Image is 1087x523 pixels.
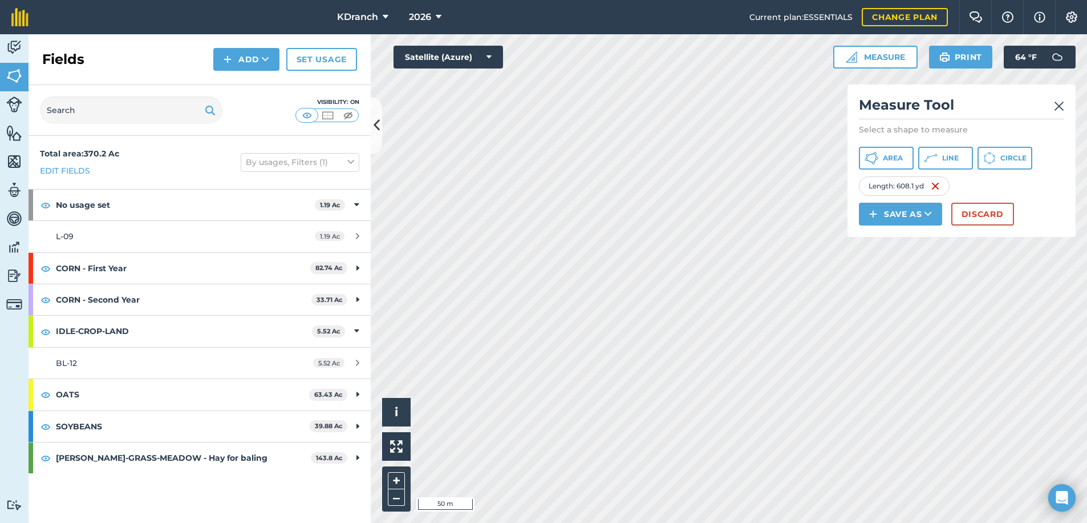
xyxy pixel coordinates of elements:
div: CORN - Second Year33.71 Ac [29,284,371,315]
strong: CORN - First Year [56,253,310,284]
strong: IDLE-CROP-LAND [56,316,312,347]
img: svg+xml;base64,PHN2ZyB4bWxucz0iaHR0cDovL3d3dy53My5vcmcvMjAwMC9zdmciIHdpZHRoPSI1NiIgaGVpZ2h0PSI2MC... [6,67,22,85]
button: 64 °F [1004,46,1076,69]
img: A question mark icon [1001,11,1015,23]
strong: 39.88 Ac [315,422,343,430]
button: Discard [951,203,1014,226]
img: svg+xml;base64,PHN2ZyB4bWxucz0iaHR0cDovL3d3dy53My5vcmcvMjAwMC9zdmciIHdpZHRoPSI1MCIgaGVpZ2h0PSI0MC... [321,110,335,121]
img: svg+xml;base64,PHN2ZyB4bWxucz0iaHR0cDovL3d3dy53My5vcmcvMjAwMC9zdmciIHdpZHRoPSIxOSIgaGVpZ2h0PSIyNC... [939,50,950,64]
strong: 1.19 Ac [320,201,340,209]
div: No usage set1.19 Ac [29,190,371,220]
strong: SOYBEANS [56,411,310,442]
a: L-091.19 Ac [29,221,371,252]
img: svg+xml;base64,PD94bWwgdmVyc2lvbj0iMS4wIiBlbmNvZGluZz0idXRmLTgiPz4KPCEtLSBHZW5lcmF0b3I6IEFkb2JlIE... [6,500,22,510]
span: Line [942,154,959,163]
div: Visibility: On [295,98,359,107]
strong: OATS [56,379,309,410]
strong: 143.8 Ac [316,454,343,462]
img: svg+xml;base64,PHN2ZyB4bWxucz0iaHR0cDovL3d3dy53My5vcmcvMjAwMC9zdmciIHdpZHRoPSIxOCIgaGVpZ2h0PSIyNC... [40,388,51,401]
div: Open Intercom Messenger [1048,484,1076,512]
img: svg+xml;base64,PHN2ZyB4bWxucz0iaHR0cDovL3d3dy53My5vcmcvMjAwMC9zdmciIHdpZHRoPSI1MCIgaGVpZ2h0PSI0MC... [341,110,355,121]
strong: 63.43 Ac [314,391,343,399]
strong: Total area : 370.2 Ac [40,148,119,159]
img: svg+xml;base64,PHN2ZyB4bWxucz0iaHR0cDovL3d3dy53My5vcmcvMjAwMC9zdmciIHdpZHRoPSIyMiIgaGVpZ2h0PSIzMC... [1054,99,1064,113]
span: 2026 [409,10,431,24]
h2: Measure Tool [859,96,1064,119]
img: Ruler icon [846,51,857,63]
button: Add [213,48,279,71]
button: – [388,489,405,506]
img: svg+xml;base64,PD94bWwgdmVyc2lvbj0iMS4wIiBlbmNvZGluZz0idXRmLTgiPz4KPCEtLSBHZW5lcmF0b3I6IEFkb2JlIE... [6,296,22,312]
div: Length : 608.1 yd [859,176,950,196]
a: Change plan [862,8,948,26]
strong: CORN - Second Year [56,284,311,315]
img: svg+xml;base64,PHN2ZyB4bWxucz0iaHR0cDovL3d3dy53My5vcmcvMjAwMC9zdmciIHdpZHRoPSIxNiIgaGVpZ2h0PSIyNC... [931,179,940,193]
img: svg+xml;base64,PHN2ZyB4bWxucz0iaHR0cDovL3d3dy53My5vcmcvMjAwMC9zdmciIHdpZHRoPSIxNCIgaGVpZ2h0PSIyNC... [224,53,232,66]
img: Two speech bubbles overlapping with the left bubble in the forefront [969,11,983,23]
div: IDLE-CROP-LAND5.52 Ac [29,316,371,347]
span: i [395,405,398,419]
span: Area [883,154,903,163]
button: Line [918,147,973,170]
img: fieldmargin Logo [11,8,29,26]
img: svg+xml;base64,PD94bWwgdmVyc2lvbj0iMS4wIiBlbmNvZGluZz0idXRmLTgiPz4KPCEtLSBHZW5lcmF0b3I6IEFkb2JlIE... [1046,46,1069,69]
img: svg+xml;base64,PHN2ZyB4bWxucz0iaHR0cDovL3d3dy53My5vcmcvMjAwMC9zdmciIHdpZHRoPSI1NiIgaGVpZ2h0PSI2MC... [6,153,22,170]
strong: No usage set [56,190,315,220]
button: Print [929,46,993,69]
img: svg+xml;base64,PHN2ZyB4bWxucz0iaHR0cDovL3d3dy53My5vcmcvMjAwMC9zdmciIHdpZHRoPSIxNCIgaGVpZ2h0PSIyNC... [869,207,877,221]
img: svg+xml;base64,PHN2ZyB4bWxucz0iaHR0cDovL3d3dy53My5vcmcvMjAwMC9zdmciIHdpZHRoPSIxNyIgaGVpZ2h0PSIxNy... [1034,10,1045,24]
strong: 5.52 Ac [317,327,340,335]
img: svg+xml;base64,PHN2ZyB4bWxucz0iaHR0cDovL3d3dy53My5vcmcvMjAwMC9zdmciIHdpZHRoPSIxOCIgaGVpZ2h0PSIyNC... [40,293,51,307]
h2: Fields [42,50,84,69]
button: + [388,472,405,489]
img: svg+xml;base64,PD94bWwgdmVyc2lvbj0iMS4wIiBlbmNvZGluZz0idXRmLTgiPz4KPCEtLSBHZW5lcmF0b3I6IEFkb2JlIE... [6,239,22,256]
button: i [382,398,411,427]
img: svg+xml;base64,PHN2ZyB4bWxucz0iaHR0cDovL3d3dy53My5vcmcvMjAwMC9zdmciIHdpZHRoPSIxOSIgaGVpZ2h0PSIyNC... [205,103,216,117]
span: 64 ° F [1015,46,1037,69]
span: 1.19 Ac [315,231,344,241]
img: svg+xml;base64,PD94bWwgdmVyc2lvbj0iMS4wIiBlbmNvZGluZz0idXRmLTgiPz4KPCEtLSBHZW5lcmF0b3I6IEFkb2JlIE... [6,39,22,56]
img: svg+xml;base64,PHN2ZyB4bWxucz0iaHR0cDovL3d3dy53My5vcmcvMjAwMC9zdmciIHdpZHRoPSIxOCIgaGVpZ2h0PSIyNC... [40,451,51,465]
strong: [PERSON_NAME]-GRASS-MEADOW - Hay for baling [56,442,311,473]
span: Current plan : ESSENTIALS [749,11,853,23]
img: A cog icon [1065,11,1078,23]
div: CORN - First Year82.74 Ac [29,253,371,284]
img: svg+xml;base64,PHN2ZyB4bWxucz0iaHR0cDovL3d3dy53My5vcmcvMjAwMC9zdmciIHdpZHRoPSIxOCIgaGVpZ2h0PSIyNC... [40,420,51,433]
a: BL-125.52 Ac [29,348,371,379]
button: Save as [859,203,942,226]
button: Circle [978,147,1032,170]
button: Area [859,147,914,170]
img: svg+xml;base64,PD94bWwgdmVyc2lvbj0iMS4wIiBlbmNvZGluZz0idXRmLTgiPz4KPCEtLSBHZW5lcmF0b3I6IEFkb2JlIE... [6,210,22,227]
img: svg+xml;base64,PHN2ZyB4bWxucz0iaHR0cDovL3d3dy53My5vcmcvMjAwMC9zdmciIHdpZHRoPSIxOCIgaGVpZ2h0PSIyNC... [40,198,51,212]
button: Measure [833,46,918,69]
a: Edit fields [40,164,90,177]
div: OATS63.43 Ac [29,379,371,410]
button: By usages, Filters (1) [241,153,359,171]
button: Satellite (Azure) [394,46,503,69]
div: [PERSON_NAME]-GRASS-MEADOW - Hay for baling143.8 Ac [29,442,371,473]
span: KDranch [337,10,378,24]
div: SOYBEANS39.88 Ac [29,411,371,442]
strong: 33.71 Ac [317,296,343,304]
img: svg+xml;base64,PD94bWwgdmVyc2lvbj0iMS4wIiBlbmNvZGluZz0idXRmLTgiPz4KPCEtLSBHZW5lcmF0b3I6IEFkb2JlIE... [6,182,22,199]
input: Search [40,96,222,124]
a: Set usage [286,48,357,71]
span: BL-12 [56,358,77,368]
span: L-09 [56,231,74,242]
img: svg+xml;base64,PHN2ZyB4bWxucz0iaHR0cDovL3d3dy53My5vcmcvMjAwMC9zdmciIHdpZHRoPSIxOCIgaGVpZ2h0PSIyNC... [40,261,51,275]
img: svg+xml;base64,PHN2ZyB4bWxucz0iaHR0cDovL3d3dy53My5vcmcvMjAwMC9zdmciIHdpZHRoPSIxOCIgaGVpZ2h0PSIyNC... [40,325,51,339]
span: Circle [1000,154,1027,163]
span: 5.52 Ac [313,358,344,368]
img: svg+xml;base64,PD94bWwgdmVyc2lvbj0iMS4wIiBlbmNvZGluZz0idXRmLTgiPz4KPCEtLSBHZW5lcmF0b3I6IEFkb2JlIE... [6,267,22,284]
p: Select a shape to measure [859,124,1064,135]
img: Four arrows, one pointing top left, one top right, one bottom right and the last bottom left [390,440,403,453]
img: svg+xml;base64,PHN2ZyB4bWxucz0iaHR0cDovL3d3dy53My5vcmcvMjAwMC9zdmciIHdpZHRoPSI1NiIgaGVpZ2h0PSI2MC... [6,124,22,142]
img: svg+xml;base64,PD94bWwgdmVyc2lvbj0iMS4wIiBlbmNvZGluZz0idXRmLTgiPz4KPCEtLSBHZW5lcmF0b3I6IEFkb2JlIE... [6,96,22,112]
img: svg+xml;base64,PHN2ZyB4bWxucz0iaHR0cDovL3d3dy53My5vcmcvMjAwMC9zdmciIHdpZHRoPSI1MCIgaGVpZ2h0PSI0MC... [300,110,314,121]
strong: 82.74 Ac [315,264,343,272]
